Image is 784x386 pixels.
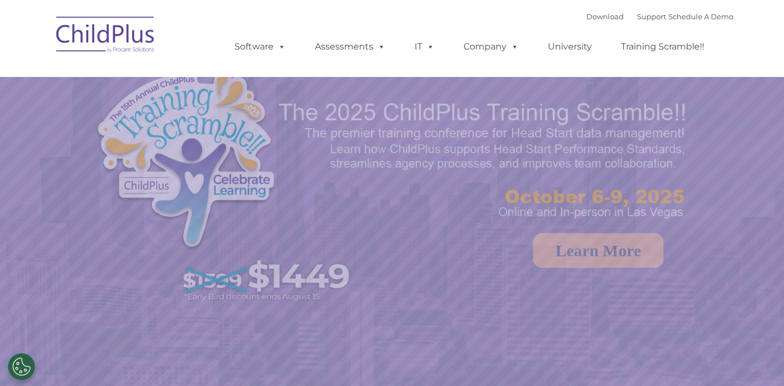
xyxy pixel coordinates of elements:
a: Software [224,36,297,58]
iframe: Chat Widget [729,333,784,386]
a: University [537,36,603,58]
a: Schedule A Demo [668,12,733,21]
a: Learn More [533,233,663,268]
a: Support [637,12,666,21]
a: Company [453,36,530,58]
button: Cookies Settings [8,353,35,381]
font: | [586,12,733,21]
a: Download [586,12,624,21]
img: ChildPlus by Procare Solutions [51,9,161,64]
a: IT [404,36,445,58]
a: Assessments [304,36,396,58]
a: Training Scramble!! [610,36,715,58]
